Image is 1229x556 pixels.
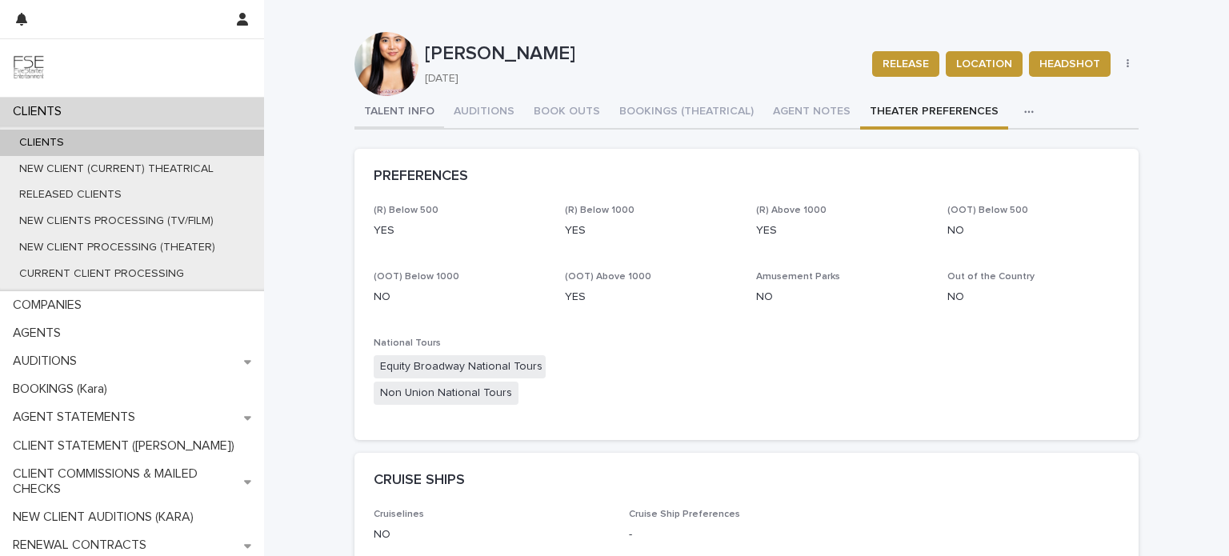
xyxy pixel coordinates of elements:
[860,96,1008,130] button: THEATER PREFERENCES
[756,272,840,282] span: Amusement Parks
[872,51,939,77] button: RELEASE
[6,382,120,397] p: BOOKINGS (Kara)
[6,298,94,313] p: COMPANIES
[6,188,134,202] p: RELEASED CLIENTS
[947,289,1119,306] p: NO
[947,206,1028,215] span: (OOT) Below 500
[374,206,438,215] span: (R) Below 500
[6,241,228,254] p: NEW CLIENT PROCESSING (THEATER)
[6,438,247,454] p: CLIENT STATEMENT ([PERSON_NAME])
[565,222,737,239] p: YES
[883,56,929,72] span: RELEASE
[6,410,148,425] p: AGENT STATEMENTS
[13,52,45,84] img: 9JgRvJ3ETPGCJDhvPVA5
[6,354,90,369] p: AUDITIONS
[374,382,518,405] span: Non Union National Tours
[565,206,635,215] span: (R) Below 1000
[374,526,610,543] p: NO
[756,206,827,215] span: (R) Above 1000
[374,168,468,186] h2: PREFERENCES
[6,326,74,341] p: AGENTS
[425,42,859,66] p: [PERSON_NAME]
[374,338,441,348] span: National Tours
[6,466,244,497] p: CLIENT COMMISSIONS & MAILED CHECKS
[947,272,1035,282] span: Out of the Country
[524,96,610,130] button: BOOK OUTS
[6,214,226,228] p: NEW CLIENTS PROCESSING (TV/FILM)
[610,96,763,130] button: BOOKINGS (THEATRICAL)
[1029,51,1111,77] button: HEADSHOT
[629,526,865,543] p: -
[6,538,159,553] p: RENEWAL CONTRACTS
[1039,56,1100,72] span: HEADSHOT
[756,222,928,239] p: YES
[6,267,197,281] p: CURRENT CLIENT PROCESSING
[374,355,546,378] span: Equity Broadway National Tours
[763,96,860,130] button: AGENT NOTES
[374,222,546,239] p: YES
[946,51,1023,77] button: LOCATION
[6,162,226,176] p: NEW CLIENT (CURRENT) THEATRICAL
[374,510,424,519] span: Cruiselines
[565,289,737,306] p: YES
[756,289,928,306] p: NO
[354,96,444,130] button: TALENT INFO
[374,289,546,306] p: NO
[565,272,651,282] span: (OOT) Above 1000
[629,510,740,519] span: Cruise Ship Preferences
[6,510,206,525] p: NEW CLIENT AUDITIONS (KARA)
[956,56,1012,72] span: LOCATION
[374,272,459,282] span: (OOT) Below 1000
[6,136,77,150] p: CLIENTS
[425,72,853,86] p: [DATE]
[6,104,74,119] p: CLIENTS
[444,96,524,130] button: AUDITIONS
[947,222,1119,239] p: NO
[374,472,465,490] h2: CRUISE SHIPS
